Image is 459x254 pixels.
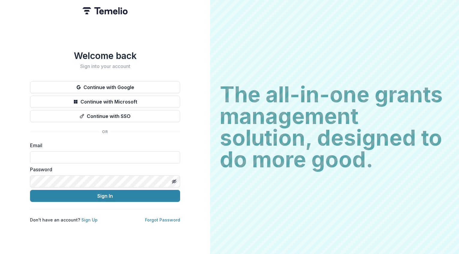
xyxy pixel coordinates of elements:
[30,110,180,122] button: Continue with SSO
[30,81,180,93] button: Continue with Google
[81,217,98,222] a: Sign Up
[83,7,128,14] img: Temelio
[30,190,180,202] button: Sign In
[145,217,180,222] a: Forgot Password
[30,166,177,173] label: Password
[30,142,177,149] label: Email
[30,96,180,108] button: Continue with Microsoft
[30,217,98,223] p: Don't have an account?
[169,177,179,186] button: Toggle password visibility
[30,50,180,61] h1: Welcome back
[30,63,180,69] h2: Sign into your account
